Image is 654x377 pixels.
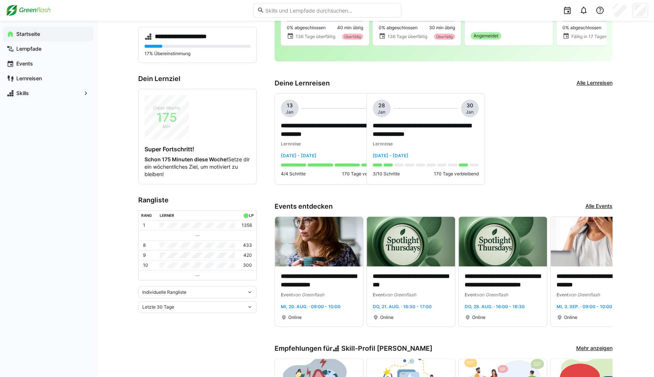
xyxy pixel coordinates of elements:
[145,156,228,162] strong: Schon 175 Minuten diese Woche!
[145,51,250,57] p: 17% Übereinstimmung
[387,34,427,40] span: 136 Tage überfällig
[378,109,385,115] span: Jan
[373,153,408,158] span: [DATE] - [DATE]
[459,217,547,266] img: image
[577,79,612,87] a: Alle Lernreisen
[373,141,393,147] span: Lernreise
[143,262,148,268] p: 10
[562,25,601,31] span: 0% abgeschlossen
[275,217,363,266] img: image
[141,213,152,218] div: Rang
[275,344,432,353] h3: Empfehlungen für
[287,25,326,31] span: 0% abgeschlossen
[145,145,250,153] h4: Super Fortschritt!
[466,109,474,115] span: Jan
[571,34,607,40] span: Fällig in 17 Tagen
[142,289,186,295] span: Individuelle Rangliste
[243,252,252,258] p: 420
[378,102,385,109] span: 28
[295,34,335,40] span: 136 Tage überfällig
[249,213,253,218] div: LP
[385,292,416,297] span: von Greenflash
[264,7,397,14] input: Skills und Lernpfade durchsuchen…
[243,262,252,268] p: 300
[465,304,525,309] span: Do, 28. Aug. · 16:00 - 16:30
[472,314,485,320] span: Online
[281,171,306,177] p: 4/4 Schritte
[557,304,612,309] span: Mi, 3. Sep. · 09:00 - 10:00
[568,292,600,297] span: von Greenflash
[145,156,250,178] p: Setze dir ein wöchentliches Ziel, um motiviert zu bleiben!
[243,242,252,248] p: 433
[434,171,479,177] p: 170 Tage verbleibend
[275,202,333,211] h3: Events entdecken
[477,292,508,297] span: von Greenflash
[281,141,301,147] span: Lernreise
[281,153,316,158] span: [DATE] - [DATE]
[341,344,432,353] span: Skill-Profil [PERSON_NAME]
[379,25,418,31] span: 0% abgeschlossen
[474,33,498,39] span: Angemeldet
[275,79,330,87] h3: Deine Lernreisen
[342,34,363,40] div: Überfällig
[337,25,363,31] span: 40 min übrig
[138,75,257,83] h3: Dein Lernziel
[342,171,387,177] p: 170 Tage verbleibend
[138,196,257,204] h3: Rangliste
[281,292,293,297] span: Event
[143,252,146,258] p: 9
[551,217,639,266] img: image
[373,304,432,309] span: Do, 21. Aug. · 16:30 - 17:00
[367,217,455,266] img: image
[429,25,455,31] span: 30 min übrig
[142,304,174,310] span: Letzte 30 Tage
[143,242,146,248] p: 8
[287,102,293,109] span: 13
[143,222,145,228] p: 1
[373,292,385,297] span: Event
[467,102,473,109] span: 30
[160,213,174,218] div: Lerner
[434,34,455,40] div: Überfällig
[557,292,568,297] span: Event
[242,222,252,228] p: 1356
[281,304,341,309] span: Mi, 20. Aug. · 09:00 - 10:00
[288,314,302,320] span: Online
[564,314,577,320] span: Online
[380,314,394,320] span: Online
[465,292,477,297] span: Event
[286,109,293,115] span: Jan
[373,171,400,177] p: 3/10 Schritte
[585,202,612,211] a: Alle Events
[576,344,612,353] a: Mehr anzeigen
[293,292,324,297] span: von Greenflash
